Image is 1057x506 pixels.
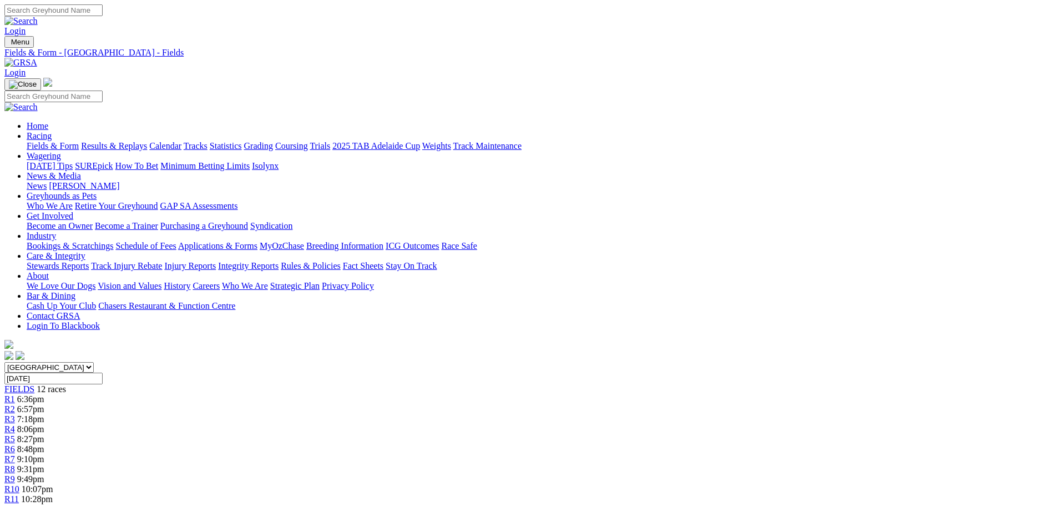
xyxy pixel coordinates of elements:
a: MyOzChase [260,241,304,251]
a: Racing [27,131,52,141]
a: R1 [4,394,15,404]
a: Login [4,26,26,36]
img: logo-grsa-white.png [43,78,52,87]
a: Contact GRSA [27,311,80,320]
a: R10 [4,484,19,494]
a: Syndication [250,221,292,231]
a: Injury Reports [164,261,216,270]
a: About [27,271,49,280]
a: R4 [4,424,15,434]
a: Become an Owner [27,221,93,231]
img: logo-grsa-white.png [4,340,13,349]
span: 10:28pm [21,494,53,504]
a: Stay On Track [386,261,437,270]
a: Results & Replays [81,141,147,151]
a: R8 [4,464,15,474]
div: Industry [27,241,1053,251]
a: Login [4,68,26,77]
a: Home [27,121,48,131]
a: Care & Integrity [27,251,85,260]
a: Rules & Policies [281,261,341,270]
span: 9:10pm [17,454,44,464]
a: Privacy Policy [322,281,374,290]
div: Get Involved [27,221,1053,231]
span: 10:07pm [22,484,53,494]
a: Industry [27,231,56,241]
a: FIELDS [4,384,34,394]
a: Bookings & Scratchings [27,241,113,251]
div: Fields & Form - [GEOGRAPHIC_DATA] - Fields [4,48,1053,58]
a: Fact Sheets [343,261,383,270]
a: Schedule of Fees [115,241,176,251]
a: ICG Outcomes [386,241,439,251]
a: Get Involved [27,211,73,221]
img: Search [4,16,38,26]
a: Minimum Betting Limits [160,161,250,171]
input: Search [4,91,103,102]
a: Isolynx [252,161,279,171]
a: Tracks [184,141,208,151]
span: 12 races [37,384,66,394]
a: Applications & Forms [178,241,257,251]
a: Race Safe [441,241,477,251]
a: Stewards Reports [27,261,89,270]
img: GRSA [4,58,37,68]
a: R9 [4,474,15,484]
a: Strategic Plan [270,281,320,290]
input: Search [4,4,103,16]
button: Toggle navigation [4,78,41,91]
a: Weights [422,141,451,151]
a: News & Media [27,171,81,181]
a: Statistics [210,141,242,151]
a: Trials [310,141,330,151]
a: Who We Are [222,281,268,290]
span: 9:31pm [17,464,44,474]
span: 8:48pm [17,444,44,454]
div: Wagering [27,161,1053,171]
img: Close [9,80,37,89]
a: Login To Blackbook [27,321,100,330]
a: R11 [4,494,19,504]
a: History [164,281,190,290]
a: R3 [4,414,15,424]
a: News [27,181,47,191]
div: Bar & Dining [27,301,1053,311]
a: Careers [193,281,220,290]
a: Grading [244,141,273,151]
a: Purchasing a Greyhound [160,221,248,231]
span: 6:36pm [17,394,44,404]
span: 7:18pm [17,414,44,424]
a: GAP SA Assessments [160,201,238,211]
span: 9:49pm [17,474,44,484]
a: Breeding Information [306,241,383,251]
a: R2 [4,404,15,414]
span: 8:27pm [17,434,44,444]
a: Vision and Values [98,281,161,290]
a: Track Maintenance [453,141,522,151]
a: Calendar [149,141,181,151]
a: [PERSON_NAME] [49,181,119,191]
a: 2025 TAB Adelaide Cup [332,141,420,151]
a: [DATE] Tips [27,161,73,171]
span: R6 [4,444,15,454]
a: R5 [4,434,15,444]
a: Cash Up Your Club [27,301,96,310]
span: 8:06pm [17,424,44,434]
div: About [27,281,1053,291]
a: Greyhounds as Pets [27,191,97,201]
img: twitter.svg [16,351,24,360]
img: facebook.svg [4,351,13,360]
div: Greyhounds as Pets [27,201,1053,211]
div: Care & Integrity [27,261,1053,271]
a: R7 [4,454,15,464]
